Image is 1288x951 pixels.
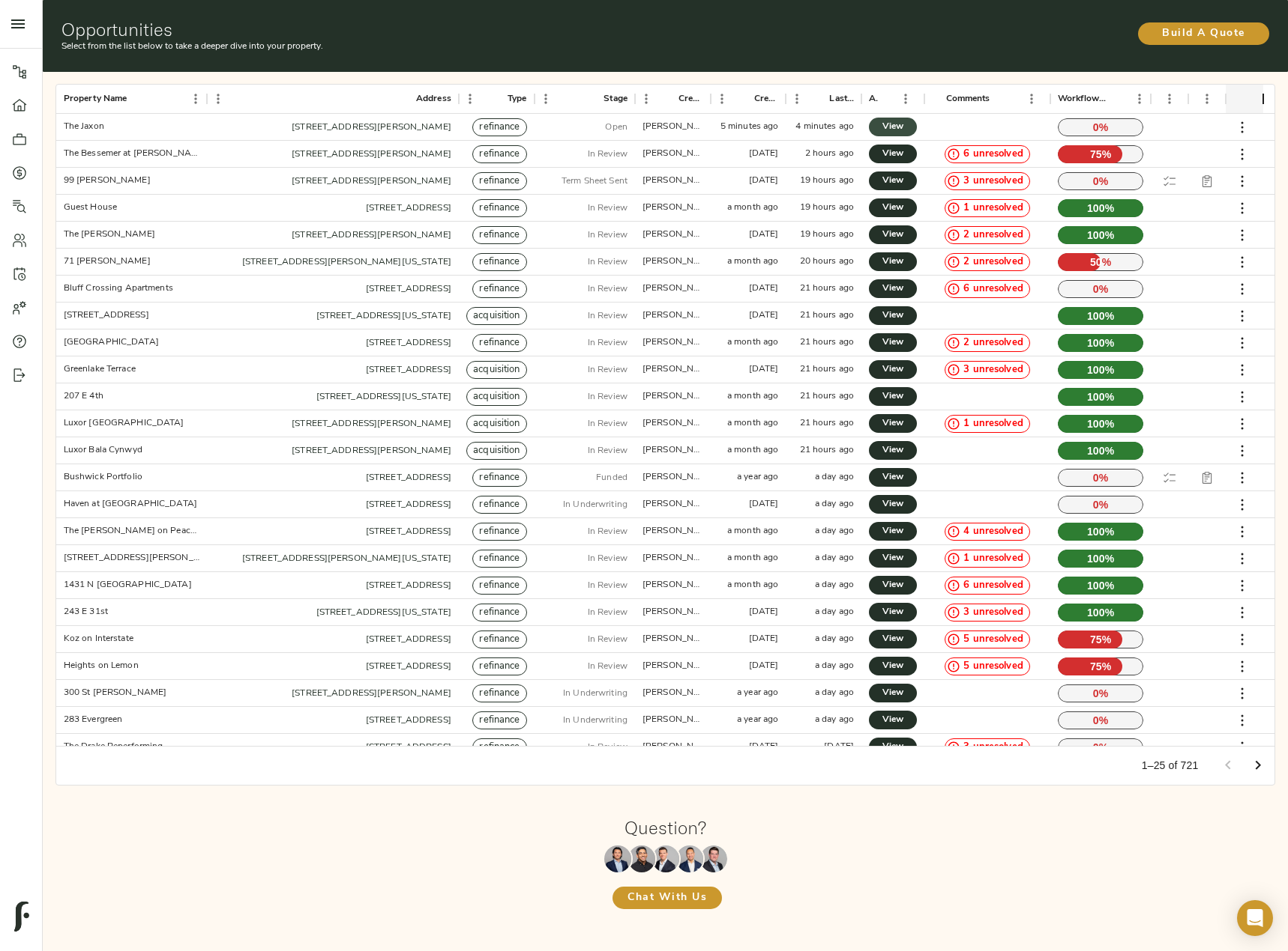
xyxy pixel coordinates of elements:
div: zach@fulcrumlendingcorp.com [643,255,703,268]
button: Sort [395,88,416,109]
p: In Review [588,390,628,404]
span: refinance [473,282,526,297]
p: 100 [1058,361,1143,379]
button: Menu [711,88,733,110]
div: 9 months ago [749,498,779,511]
a: View [869,360,917,379]
span: % [1102,255,1112,270]
a: View [869,684,917,702]
span: 6 unresolved [957,148,1029,162]
a: [STREET_ADDRESS] [366,365,451,374]
div: 99 Rogers [64,174,151,187]
div: Bushwick Portfolio [64,471,142,484]
div: a day ago [815,525,854,538]
div: Last Updated [829,85,854,114]
span: % [1105,551,1115,566]
span: View [884,254,902,270]
div: 1 unresolved [945,199,1030,217]
a: [STREET_ADDRESS][PERSON_NAME] [292,689,451,698]
div: 4 minutes ago [795,121,854,133]
div: 3 unresolved [945,172,1030,190]
div: Created By [635,85,711,114]
img: Justin Stamp [700,845,727,872]
span: View [884,416,902,431]
a: [STREET_ADDRESS] [366,662,451,671]
button: Menu [207,88,229,110]
img: Zach Frizzera [652,845,679,872]
p: Select from the list below to take a deeper dive into your property. [61,40,867,53]
a: View [869,549,917,568]
div: 5 minutes ago [720,121,779,133]
a: View [869,468,917,487]
a: View [869,225,917,244]
span: 1 unresolved [957,201,1029,216]
div: 2 unresolved [945,226,1030,244]
p: 100 [1058,226,1143,244]
a: View [869,118,917,136]
button: Menu [1158,88,1181,110]
button: Menu [635,88,657,110]
button: Sort [1188,88,1209,109]
div: Address [416,85,451,114]
a: View [869,657,917,675]
div: ken@fulcrumlabs.io [643,174,703,187]
a: [STREET_ADDRESS] [366,473,451,482]
a: View [869,738,917,756]
span: View [884,173,902,189]
a: [STREET_ADDRESS] [366,716,451,725]
div: Address [207,85,459,114]
p: In Review [588,525,628,538]
button: Menu [1128,88,1151,110]
div: Type [508,85,527,114]
span: 5 unresolved [957,660,1029,674]
a: View [869,252,917,271]
a: [STREET_ADDRESS] [366,635,451,644]
span: 6 unresolved [957,579,1029,593]
span: refinance [473,228,526,243]
div: 21 hours ago [800,309,855,322]
a: [STREET_ADDRESS][PERSON_NAME] [292,231,451,240]
div: 47 Ann St [64,552,199,565]
div: Workflow Progress [1058,85,1107,114]
span: % [1105,389,1115,404]
a: [STREET_ADDRESS][PERSON_NAME] [292,150,451,159]
a: [STREET_ADDRESS][US_STATE] [316,312,451,320]
p: 100 [1058,442,1143,460]
a: View [869,711,917,729]
span: refinance [473,174,526,189]
button: Sort [127,88,148,109]
div: 1 unresolved [945,550,1030,568]
div: 3 unresolved [945,604,1030,622]
span: View [884,146,902,162]
button: Menu [786,88,808,110]
div: 20 hours ago [800,255,855,268]
button: Go to next page [1243,750,1273,780]
div: Haven at South Mountain [64,498,197,511]
button: Sort [1107,88,1128,109]
a: [STREET_ADDRESS] [366,204,451,213]
a: View [869,387,917,406]
p: 100 [1058,307,1143,325]
span: % [1105,201,1115,216]
a: [STREET_ADDRESS] [366,527,451,536]
div: Created By [678,85,703,114]
div: justin@fulcrumlendingcorp.com [643,417,703,430]
a: View [869,171,917,190]
div: The Bessemer at Seward Commons [64,148,199,160]
p: 100 [1058,199,1143,217]
span: 3 unresolved [957,741,1029,755]
div: justin@fulcrumlendingcorp.com [643,228,703,241]
p: 100 [1058,550,1143,568]
div: Bluff Crossing Apartments [64,282,173,295]
div: a month ago [727,390,778,403]
span: refinance [473,201,526,216]
a: [STREET_ADDRESS][PERSON_NAME][US_STATE] [242,554,451,563]
div: zach@fulcrumlendingcorp.com [643,336,703,349]
a: View [869,333,917,352]
div: 19 hours ago [800,201,855,214]
a: View [869,306,917,325]
div: zach@fulcrumlendingcorp.com [643,390,703,403]
div: Luxor Montgomeryville [64,417,184,430]
p: In Review [588,282,628,296]
div: 207 E 4th [64,390,103,403]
